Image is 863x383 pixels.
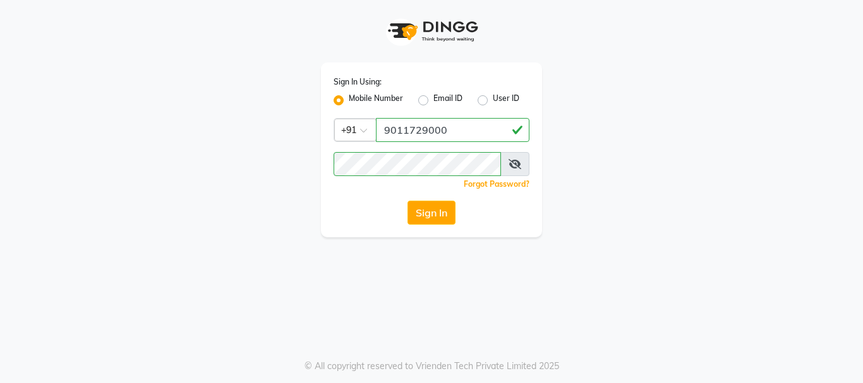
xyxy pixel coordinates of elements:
label: Mobile Number [349,93,403,108]
button: Sign In [407,201,456,225]
label: User ID [493,93,519,108]
img: logo1.svg [381,13,482,50]
a: Forgot Password? [464,179,529,189]
label: Email ID [433,93,462,108]
input: Username [334,152,501,176]
input: Username [376,118,529,142]
label: Sign In Using: [334,76,382,88]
